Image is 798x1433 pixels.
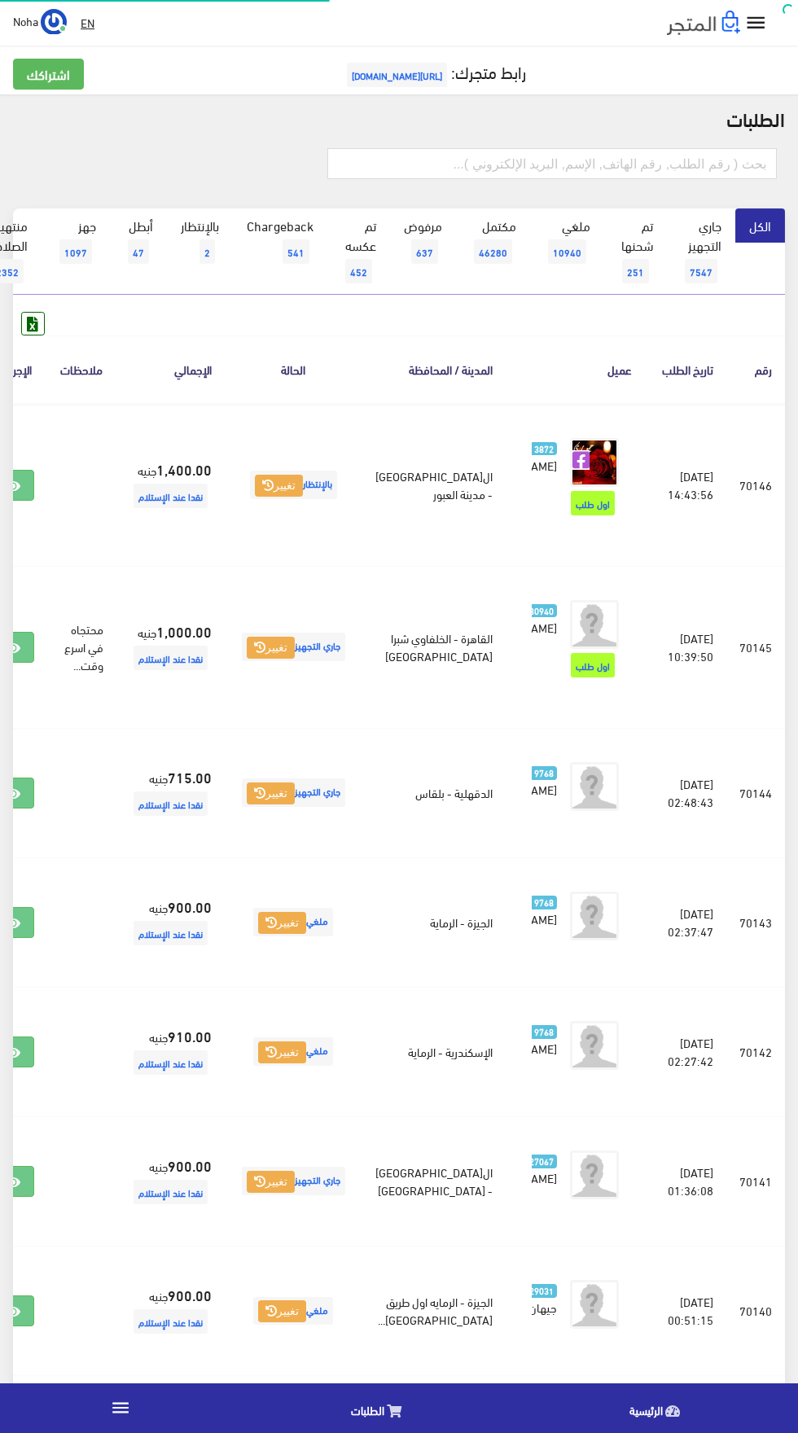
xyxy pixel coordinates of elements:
[13,11,38,31] span: Noha
[134,484,208,508] span: نقدا عند الإستلام
[242,778,345,807] span: جاري التجهيز
[532,762,557,798] a: 9768 [PERSON_NAME]
[362,987,506,1116] td: الإسكندرية - الرماية
[570,600,619,649] img: avatar.png
[134,1050,208,1075] span: نقدا عند الإستلام
[74,8,101,37] a: EN
[570,762,619,811] img: avatar.png
[735,208,785,243] a: الكل
[726,404,785,567] td: 70146
[622,259,649,283] span: 251
[250,471,337,499] span: بالإنتظار
[47,566,116,728] td: محتجاه في اسرع وقت...
[530,442,557,456] span: 3872
[411,239,438,264] span: 637
[168,1025,212,1046] strong: 910.00
[258,1300,306,1323] button: تغيير
[525,1155,557,1168] span: 27067
[253,1297,333,1326] span: ملغي
[529,1295,557,1318] span: جيهان
[645,566,726,728] td: [DATE] 10:39:50
[530,766,557,780] span: 9768
[13,8,67,34] a: ... Noha
[247,1171,295,1194] button: تغيير
[525,1284,557,1298] span: 29031
[242,633,345,661] span: جاري التجهيز
[548,239,586,264] span: 10940
[362,1246,506,1375] td: الجيزة - الرمايه اول طريق [GEOGRAPHIC_DATA]...
[59,239,92,264] span: 1097
[362,1116,506,1246] td: ال[GEOGRAPHIC_DATA] - [GEOGRAPHIC_DATA]
[134,921,208,945] span: نقدا عند الإستلام
[570,892,619,940] img: avatar.png
[168,896,212,917] strong: 900.00
[506,335,645,403] th: عميل
[116,987,225,1116] td: جنيه
[255,475,303,497] button: تغيير
[667,11,740,35] img: .
[42,208,110,275] a: جهز1097
[327,148,777,179] input: بحث ( رقم الطلب, رقم الهاتف, الإسم, البريد اﻹلكتروني )...
[116,1116,225,1246] td: جنيه
[530,1025,557,1039] span: 9768
[347,63,447,87] span: [URL][DOMAIN_NAME]
[134,1309,208,1334] span: نقدا عند الإستلام
[570,1021,619,1070] img: avatar.png
[110,1397,131,1418] i: 
[571,653,615,677] span: اول طلب
[726,857,785,987] td: 70143
[343,56,526,86] a: رابط متجرك:[URL][DOMAIN_NAME]
[456,208,530,275] a: مكتمل46280
[253,1037,333,1066] span: ملغي
[13,59,84,90] a: اشتراكك
[225,335,362,403] th: الحالة
[110,208,167,275] a: أبطل47
[351,1400,384,1420] span: الطلبات
[390,208,456,275] a: مرفوض637
[645,728,726,857] td: [DATE] 02:48:43
[474,239,512,264] span: 46280
[532,1150,557,1186] a: 27067 [PERSON_NAME]
[667,208,735,295] a: جاري التجهيز7547
[116,857,225,987] td: جنيه
[362,728,506,857] td: الدقهلية - بلقاس
[116,1246,225,1375] td: جنيه
[168,766,212,787] strong: 715.00
[645,987,726,1116] td: [DATE] 02:27:42
[247,782,295,805] button: تغيير
[532,1021,557,1057] a: 9768 [PERSON_NAME]
[532,438,557,474] a: 3872 [PERSON_NAME]
[362,404,506,567] td: ال[GEOGRAPHIC_DATA] - مدينة العبور
[258,912,306,935] button: تغيير
[116,404,225,567] td: جنيه
[726,1246,785,1375] td: 70140
[156,620,212,642] strong: 1,000.00
[233,208,327,275] a: Chargeback541
[726,335,785,403] th: رقم
[41,9,67,35] img: ...
[530,208,604,275] a: ملغي10940
[242,1167,345,1195] span: جاري التجهيز
[726,987,785,1116] td: 70142
[253,908,333,936] span: ملغي
[532,1280,557,1316] a: 29031 جيهان
[570,438,619,487] img: picture
[744,11,768,35] i: 
[134,791,208,816] span: نقدا عند الإستلام
[362,566,506,728] td: القاهرة - الخلفاوي شبرا [GEOGRAPHIC_DATA]
[168,1155,212,1176] strong: 900.00
[241,1387,520,1429] a: الطلبات
[247,637,295,660] button: تغيير
[726,1116,785,1246] td: 70141
[532,600,557,636] a: 30940 [PERSON_NAME]
[345,259,372,283] span: 452
[685,259,717,283] span: 7547
[570,1150,619,1199] img: avatar.png
[645,857,726,987] td: [DATE] 02:37:47
[283,239,309,264] span: 541
[327,208,390,295] a: تم عكسه452
[571,491,615,515] span: اول طلب
[570,1280,619,1329] img: avatar.png
[156,458,212,480] strong: 1,400.00
[116,335,225,403] th: اﻹجمالي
